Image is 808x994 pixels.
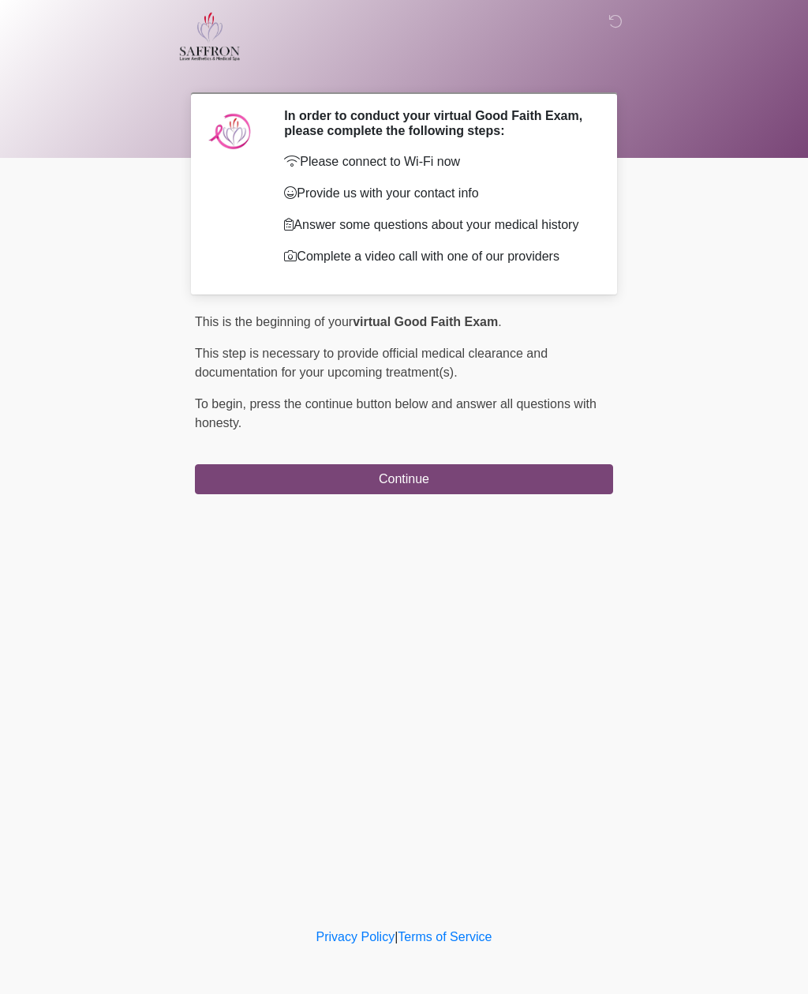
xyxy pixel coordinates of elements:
img: Saffron Laser Aesthetics and Medical Spa Logo [179,12,241,61]
span: To begin, [195,397,249,411]
p: Please connect to Wi-Fi now [284,152,589,171]
span: This is the beginning of your [195,315,353,328]
button: Continue [195,464,613,494]
a: Terms of Service [398,930,492,943]
span: . [498,315,501,328]
h2: In order to conduct your virtual Good Faith Exam, please complete the following steps: [284,108,589,138]
p: Answer some questions about your medical history [284,216,589,234]
a: Privacy Policy [316,930,395,943]
span: This step is necessary to provide official medical clearance and documentation for your upcoming ... [195,347,548,379]
img: Agent Avatar [207,108,254,156]
span: press the continue button below and answer all questions with honesty. [195,397,597,429]
strong: virtual Good Faith Exam [353,315,498,328]
a: | [395,930,398,943]
p: Complete a video call with one of our providers [284,247,589,266]
p: Provide us with your contact info [284,184,589,203]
